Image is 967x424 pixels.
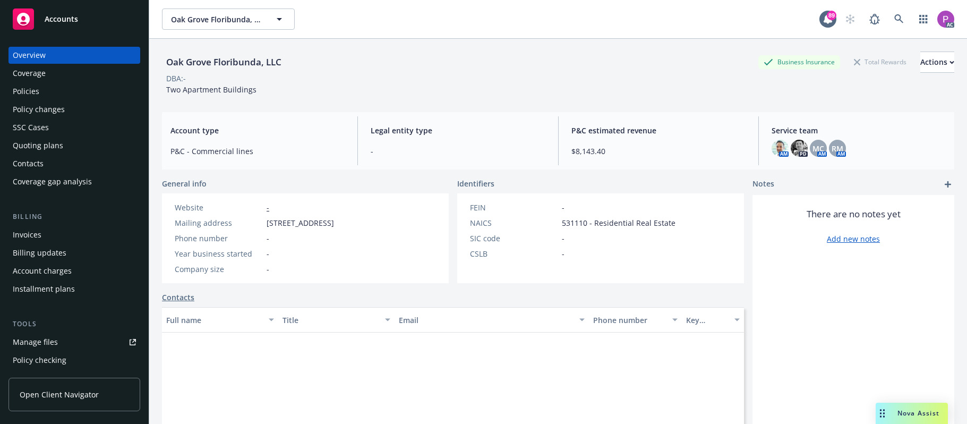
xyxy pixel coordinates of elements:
[267,264,269,275] span: -
[913,9,934,30] a: Switch app
[166,73,186,84] div: DBA: -
[8,173,140,190] a: Coverage gap analysis
[562,233,564,244] span: -
[171,14,263,25] span: Oak Grove Floribunda, LLC
[562,202,564,213] span: -
[8,155,140,172] a: Contacts
[8,211,140,222] div: Billing
[8,119,140,136] a: SSC Cases
[162,307,278,333] button: Full name
[170,125,345,136] span: Account type
[175,202,262,213] div: Website
[13,173,92,190] div: Coverage gap analysis
[267,233,269,244] span: -
[827,11,836,20] div: 89
[8,83,140,100] a: Policies
[849,55,912,69] div: Total Rewards
[175,248,262,259] div: Year business started
[827,233,880,244] a: Add new notes
[267,202,269,213] a: -
[13,137,63,154] div: Quoting plans
[937,11,954,28] img: photo
[752,178,774,191] span: Notes
[772,140,789,157] img: photo
[470,233,558,244] div: SIC code
[13,244,66,261] div: Billing updates
[8,244,140,261] a: Billing updates
[278,307,395,333] button: Title
[876,403,889,424] div: Drag to move
[840,9,861,30] a: Start snowing
[13,119,49,136] div: SSC Cases
[457,178,494,189] span: Identifiers
[812,143,824,154] span: MC
[807,208,901,221] span: There are no notes yet
[942,178,954,191] a: add
[175,217,262,228] div: Mailing address
[8,281,140,298] a: Installment plans
[8,352,140,369] a: Policy checking
[589,307,682,333] button: Phone number
[166,84,256,95] span: Two Apartment Buildings
[13,83,39,100] div: Policies
[791,140,808,157] img: photo
[13,352,66,369] div: Policy checking
[686,315,728,326] div: Key contact
[175,264,262,275] div: Company size
[8,226,140,243] a: Invoices
[470,202,558,213] div: FEIN
[13,47,46,64] div: Overview
[13,155,44,172] div: Contacts
[13,334,58,351] div: Manage files
[371,125,545,136] span: Legal entity type
[267,248,269,259] span: -
[772,125,946,136] span: Service team
[162,9,295,30] button: Oak Grove Floribunda, LLC
[832,143,843,154] span: RM
[8,47,140,64] a: Overview
[13,101,65,118] div: Policy changes
[170,146,345,157] span: P&C - Commercial lines
[571,125,746,136] span: P&C estimated revenue
[864,9,885,30] a: Report a Bug
[20,389,99,400] span: Open Client Navigator
[920,52,954,72] div: Actions
[13,226,41,243] div: Invoices
[8,137,140,154] a: Quoting plans
[562,217,675,228] span: 531110 - Residential Real Estate
[897,409,939,418] span: Nova Assist
[45,15,78,23] span: Accounts
[8,4,140,34] a: Accounts
[13,262,72,279] div: Account charges
[470,248,558,259] div: CSLB
[166,315,262,326] div: Full name
[13,65,46,82] div: Coverage
[758,55,840,69] div: Business Insurance
[283,315,379,326] div: Title
[162,292,194,303] a: Contacts
[162,178,207,189] span: General info
[267,217,334,228] span: [STREET_ADDRESS]
[682,307,744,333] button: Key contact
[920,52,954,73] button: Actions
[562,248,564,259] span: -
[593,315,666,326] div: Phone number
[888,9,910,30] a: Search
[470,217,558,228] div: NAICS
[395,307,588,333] button: Email
[876,403,948,424] button: Nova Assist
[8,65,140,82] a: Coverage
[162,55,286,69] div: Oak Grove Floribunda, LLC
[371,146,545,157] span: -
[8,319,140,329] div: Tools
[8,334,140,351] a: Manage files
[13,281,75,298] div: Installment plans
[8,262,140,279] a: Account charges
[8,101,140,118] a: Policy changes
[175,233,262,244] div: Phone number
[571,146,746,157] span: $8,143.40
[399,315,572,326] div: Email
